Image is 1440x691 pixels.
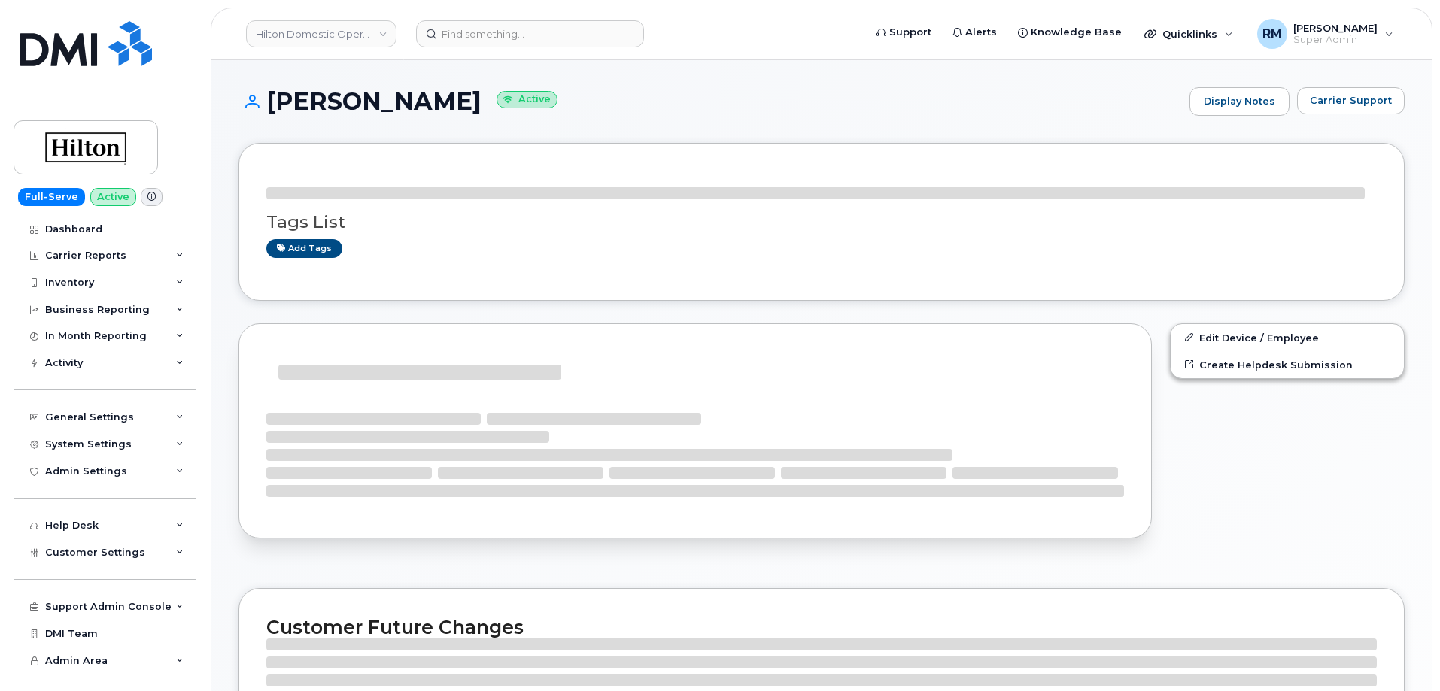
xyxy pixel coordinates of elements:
small: Active [497,91,557,108]
span: Carrier Support [1310,93,1392,108]
h3: Tags List [266,213,1377,232]
h2: Customer Future Changes [266,616,1377,638]
a: Edit Device / Employee [1171,324,1404,351]
a: Display Notes [1189,87,1290,116]
button: Carrier Support [1297,87,1405,114]
a: Create Helpdesk Submission [1171,351,1404,378]
h1: [PERSON_NAME] [238,88,1182,114]
a: Add tags [266,239,342,258]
